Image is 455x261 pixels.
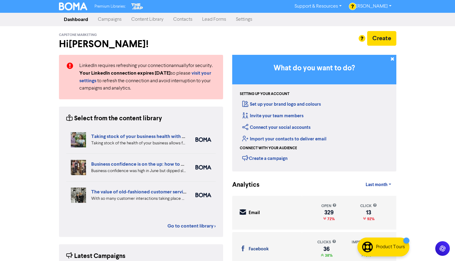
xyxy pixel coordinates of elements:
[195,137,211,142] img: boma_accounting
[352,247,381,252] div: 1466
[326,217,335,221] span: 72%
[66,114,162,123] div: Select from the content library
[168,13,197,26] a: Contacts
[366,217,374,221] span: 92%
[242,136,326,142] a: Import your contacts to deliver email
[240,146,297,151] div: Connect with your audience
[364,253,371,258] span: 3%
[59,33,97,37] span: capstone marketing
[91,133,194,139] a: Taking stock of your business health with ratios
[242,101,321,107] a: Set up your brand logo and colours
[59,2,88,10] img: BOMA Logo
[167,222,216,230] a: Go to content library >
[79,70,171,76] strong: Your LinkedIn connection expires [DATE]
[195,165,211,170] img: boma
[346,2,396,11] a: [PERSON_NAME]
[321,210,336,215] div: 329
[197,13,231,26] a: Lead Forms
[240,91,289,97] div: Setting up your account
[367,31,396,46] button: Create
[242,153,288,163] div: Create a campaign
[195,193,211,197] img: boma
[361,179,396,191] a: Last month
[324,253,333,258] span: 38%
[360,210,377,215] div: 13
[425,232,455,261] iframe: Chat Widget
[249,210,260,217] div: Email
[242,125,311,130] a: Connect your social accounts
[366,182,388,188] span: Last month
[232,180,252,190] div: Analytics
[79,71,211,83] a: visit your settings
[91,140,186,146] div: Taking stock of the health of your business allows for more effective planning, early warning abo...
[232,55,396,171] div: Getting Started in BOMA
[93,13,126,26] a: Campaigns
[241,64,387,73] h3: What do you want to do?
[242,113,304,119] a: Invite your team members
[95,5,126,9] span: Premium Libraries:
[75,62,220,92] div: LinkedIn requires refreshing your connection annually for security. so please to refresh the conn...
[317,239,336,245] div: clicks
[249,246,269,253] div: Facebook
[231,13,257,26] a: Settings
[290,2,346,11] a: Support & Resources
[91,196,186,202] div: With so many customer interactions taking place online, your online customer service has to be fi...
[352,239,381,245] div: impressions
[126,13,168,26] a: Content Library
[66,252,126,261] div: Latest Campaigns
[321,203,336,209] div: open
[130,2,144,10] img: The Gap
[91,189,234,195] a: The value of old-fashioned customer service: getting data insights
[360,203,377,209] div: click
[59,13,93,26] a: Dashboard
[59,38,223,50] h2: Hi [PERSON_NAME] !
[91,161,243,167] a: Business confidence is on the up: how to overcome the big challenges
[317,247,336,252] div: 36
[91,168,186,174] div: Business confidence was high in June but dipped slightly in August in the latest SMB Business Ins...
